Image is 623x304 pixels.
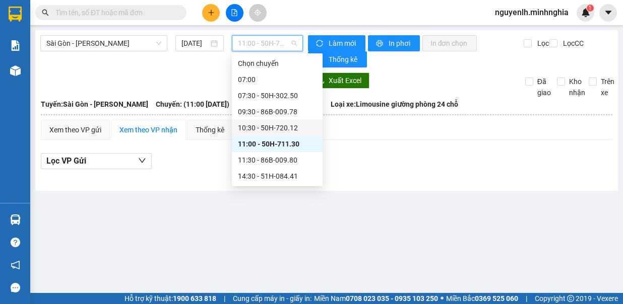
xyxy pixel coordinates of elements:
span: message [11,283,20,292]
span: Miền Nam [314,293,438,304]
div: 09:30 - 86B-009.78 [238,106,317,117]
button: Lọc VP Gửi [41,153,152,169]
span: plus [208,9,215,16]
img: solution-icon [10,40,21,51]
span: Loại xe: Limousine giường phòng 24 chỗ [331,99,458,110]
button: downloadXuất Excel [309,72,369,89]
strong: 1900 633 818 [173,294,216,302]
img: warehouse-icon [10,65,21,76]
span: Hỗ trợ kỹ thuật: [124,293,216,304]
button: aim [249,4,267,22]
span: file-add [231,9,238,16]
span: Lọc VP Gửi [46,155,86,167]
button: In đơn chọn [422,35,477,51]
span: Sài Gòn - Phan Rí [46,36,161,51]
img: icon-new-feature [581,8,590,17]
span: Chuyến: (11:00 [DATE]) [156,99,229,110]
img: logo-vxr [9,7,22,22]
span: aim [254,9,261,16]
strong: 0708 023 035 - 0935 103 250 [346,294,438,302]
span: down [138,157,146,165]
div: Xem theo VP gửi [49,124,101,135]
div: 14:30 - 51H-084.41 [238,171,317,182]
div: Chọn chuyến [232,55,323,71]
span: Miền Bắc [446,293,518,304]
span: Lọc CR [533,38,559,49]
b: Tuyến: Sài Gòn - [PERSON_NAME] [41,100,148,108]
div: 11:30 - 86B-009.80 [238,155,317,166]
span: Trên xe [597,76,618,98]
button: plus [202,4,220,22]
span: 11:00 - 50H-711.30 [238,36,297,51]
div: Xem theo VP nhận [119,124,177,135]
div: 10:30 - 50H-720.12 [238,122,317,133]
span: Lọc CC [559,38,585,49]
span: nguyenlh.minhnghia [487,6,577,19]
span: 1 [588,5,592,12]
span: | [526,293,527,304]
button: caret-down [599,4,617,22]
input: 11/10/2025 [181,38,209,49]
span: copyright [567,295,574,302]
div: Thống kê [196,124,224,135]
div: 07:00 [238,74,317,85]
span: Thống kê [329,54,359,65]
strong: 0369 525 060 [475,294,518,302]
span: printer [376,40,385,48]
input: Tìm tên, số ĐT hoặc mã đơn [55,7,174,18]
img: warehouse-icon [10,214,21,225]
span: caret-down [604,8,613,17]
span: Kho nhận [565,76,589,98]
span: notification [11,260,20,270]
sup: 1 [587,5,594,12]
div: Chọn chuyến [238,58,317,69]
div: 07:30 - 50H-302.50 [238,90,317,101]
button: syncLàm mới [308,35,365,51]
div: 11:00 - 50H-711.30 [238,138,317,149]
button: file-add [226,4,243,22]
span: sync [316,40,325,48]
span: ⚪️ [441,296,444,300]
span: In phơi [389,38,412,49]
span: question-circle [11,238,20,247]
span: | [224,293,225,304]
button: printerIn phơi [368,35,420,51]
span: search [42,9,49,16]
span: Đã giao [533,76,555,98]
span: Cung cấp máy in - giấy in: [233,293,311,304]
span: Làm mới [329,38,357,49]
button: bar-chartThống kê [308,51,367,67]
